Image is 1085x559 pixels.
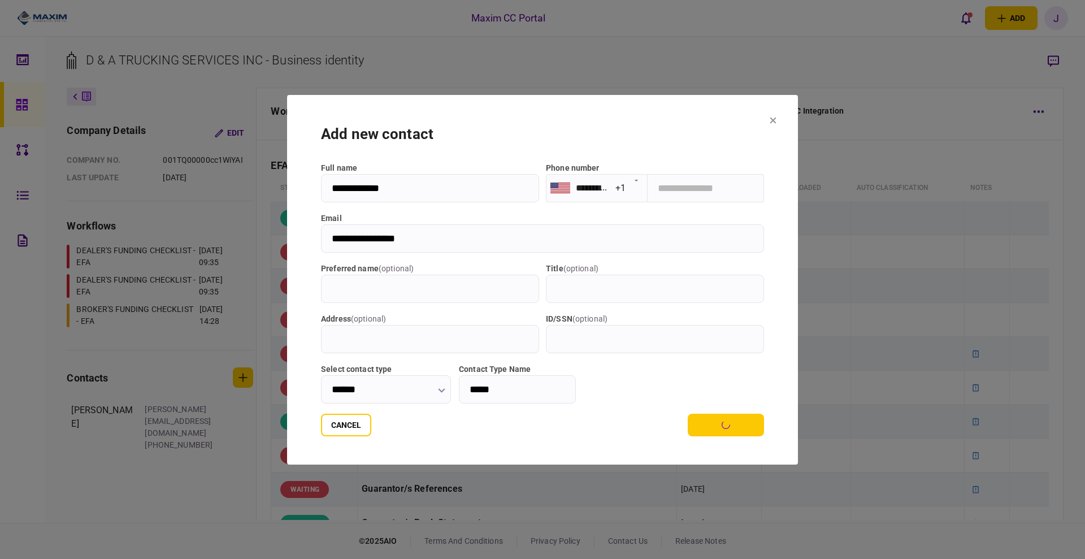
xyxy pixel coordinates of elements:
[321,224,764,253] input: email
[546,163,600,172] label: Phone number
[321,313,539,325] label: address
[321,375,451,404] input: Select contact type
[351,314,386,323] span: ( optional )
[546,263,764,275] label: title
[546,313,764,325] label: ID/SSN
[615,181,626,194] div: +1
[321,275,539,303] input: Preferred name
[321,325,539,353] input: address
[628,172,644,188] button: Open
[459,363,576,375] label: Contact Type Name
[459,375,576,404] input: Contact Type Name
[321,213,764,224] label: email
[321,123,764,145] div: add new contact
[321,414,371,436] button: Cancel
[546,325,764,353] input: ID/SSN
[379,264,414,273] span: ( optional )
[321,363,451,375] label: Select contact type
[563,264,598,273] span: ( optional )
[550,183,570,193] img: us
[321,174,539,202] input: full name
[321,263,539,275] label: Preferred name
[572,314,607,323] span: ( optional )
[546,275,764,303] input: title
[321,162,539,174] label: full name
